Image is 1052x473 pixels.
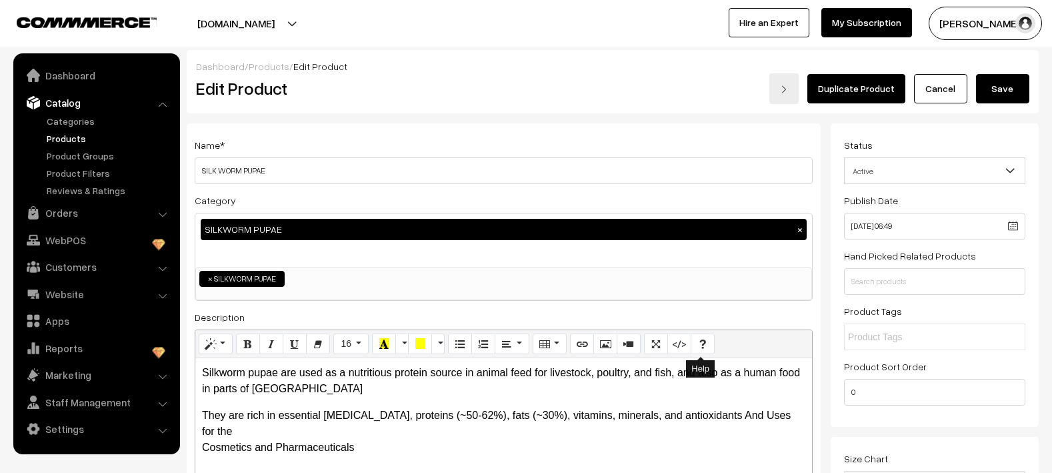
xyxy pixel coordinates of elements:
button: Font Size [333,334,369,355]
a: Dashboard [196,61,245,72]
a: Duplicate Product [807,74,905,103]
input: Enter Number [844,379,1025,406]
p: Silkworm pupae are used as a nutritious protein source in animal feed for livestock, poultry, and... [202,365,805,397]
label: Description [195,310,245,324]
a: Reports [17,336,175,360]
a: My Subscription [821,8,912,37]
a: Orders [17,201,175,225]
a: Product Filters [43,166,175,180]
input: Publish Date [844,213,1025,240]
button: More Color [395,334,409,355]
button: Picture [593,334,617,355]
a: Product Groups [43,149,175,163]
a: WebPOS [17,228,175,252]
img: COMMMERCE [17,17,157,27]
label: Status [844,138,873,152]
div: Help [686,360,715,378]
button: Recent Color [372,334,396,355]
a: Categories [43,114,175,128]
button: Background Color [408,334,432,355]
a: COMMMERCE [17,13,133,29]
input: Product Tags [848,330,965,344]
button: Help [691,334,715,355]
button: [DOMAIN_NAME] [151,7,321,40]
a: Marketing [17,363,175,387]
button: Ordered list (CTRL+SHIFT+NUM8) [471,334,495,355]
input: Name [195,157,813,184]
a: Hire an Expert [729,8,809,37]
button: Full Screen [644,334,668,355]
label: Product Tags [844,304,902,318]
button: [PERSON_NAME]… [929,7,1042,40]
p: They are rich in essential [MEDICAL_DATA], proteins (~50-62%), fats (~30%), vitamins, minerals, a... [202,408,805,472]
a: Customers [17,255,175,279]
label: Product Sort Order [844,360,927,374]
a: Products [43,131,175,145]
button: More Color [431,334,445,355]
span: Active [845,159,1025,183]
button: Underline (CTRL+U) [283,334,307,355]
button: × [794,223,806,235]
span: × [208,273,213,285]
a: Staff Management [17,390,175,414]
a: Apps [17,309,175,333]
input: Search products [844,268,1025,295]
label: Publish Date [844,193,898,207]
button: Paragraph [495,334,529,355]
a: Catalog [17,91,175,115]
div: / / [196,59,1029,73]
label: Category [195,193,236,207]
img: right-arrow.png [780,85,788,93]
img: user [1015,13,1035,33]
a: Cancel [914,74,967,103]
div: SILKWORM PUPAE [201,219,807,240]
button: Italic (CTRL+I) [259,334,283,355]
span: Active [844,157,1025,184]
label: Size Chart [844,452,888,466]
a: Products [249,61,289,72]
span: 16 [341,338,351,349]
a: Website [17,282,175,306]
a: Dashboard [17,63,175,87]
label: Hand Picked Related Products [844,249,976,263]
button: Unordered list (CTRL+SHIFT+NUM7) [448,334,472,355]
button: Link (CTRL+K) [570,334,594,355]
button: Style [199,334,233,355]
a: Reviews & Ratings [43,183,175,197]
button: Table [533,334,567,355]
h2: Edit Product [196,78,531,99]
button: Bold (CTRL+B) [236,334,260,355]
label: Name [195,138,225,152]
span: Edit Product [293,61,347,72]
button: Remove Font Style (CTRL+\) [306,334,330,355]
a: Settings [17,417,175,441]
button: Code View [667,334,691,355]
li: SILKWORM PUPAE [199,271,285,287]
button: Video [617,334,641,355]
button: Save [976,74,1029,103]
